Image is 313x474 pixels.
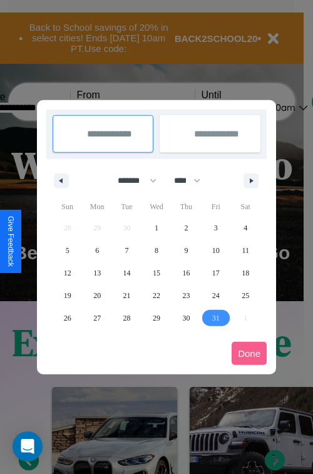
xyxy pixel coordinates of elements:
[172,217,201,239] button: 2
[182,284,190,307] span: 23
[182,307,190,329] span: 30
[53,239,82,262] button: 5
[82,239,111,262] button: 6
[93,262,101,284] span: 13
[231,239,260,262] button: 11
[95,239,99,262] span: 6
[201,307,230,329] button: 31
[66,239,69,262] span: 5
[201,284,230,307] button: 24
[123,284,131,307] span: 21
[141,239,171,262] button: 8
[212,307,220,329] span: 31
[64,284,71,307] span: 19
[125,239,129,262] span: 7
[82,284,111,307] button: 20
[201,262,230,284] button: 17
[112,284,141,307] button: 21
[214,217,218,239] span: 3
[155,239,158,262] span: 8
[112,307,141,329] button: 28
[141,217,171,239] button: 1
[201,197,230,217] span: Fri
[82,197,111,217] span: Mon
[172,239,201,262] button: 9
[53,197,82,217] span: Sun
[172,197,201,217] span: Thu
[153,284,160,307] span: 22
[231,217,260,239] button: 4
[182,262,190,284] span: 16
[82,307,111,329] button: 27
[231,262,260,284] button: 18
[141,284,171,307] button: 22
[244,217,247,239] span: 4
[93,307,101,329] span: 27
[112,239,141,262] button: 7
[53,262,82,284] button: 12
[242,239,249,262] span: 11
[184,217,188,239] span: 2
[212,262,220,284] span: 17
[232,342,267,365] button: Done
[201,217,230,239] button: 3
[172,262,201,284] button: 16
[231,197,260,217] span: Sat
[172,307,201,329] button: 30
[242,262,249,284] span: 18
[123,262,131,284] span: 14
[141,197,171,217] span: Wed
[184,239,188,262] span: 9
[112,262,141,284] button: 14
[201,239,230,262] button: 10
[242,284,249,307] span: 25
[153,307,160,329] span: 29
[212,284,220,307] span: 24
[82,262,111,284] button: 13
[53,284,82,307] button: 19
[123,307,131,329] span: 28
[64,307,71,329] span: 26
[13,431,43,461] div: Open Intercom Messenger
[141,307,171,329] button: 29
[53,307,82,329] button: 26
[155,217,158,239] span: 1
[212,239,220,262] span: 10
[93,284,101,307] span: 20
[141,262,171,284] button: 15
[6,216,15,267] div: Give Feedback
[231,284,260,307] button: 25
[64,262,71,284] span: 12
[153,262,160,284] span: 15
[172,284,201,307] button: 23
[112,197,141,217] span: Tue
